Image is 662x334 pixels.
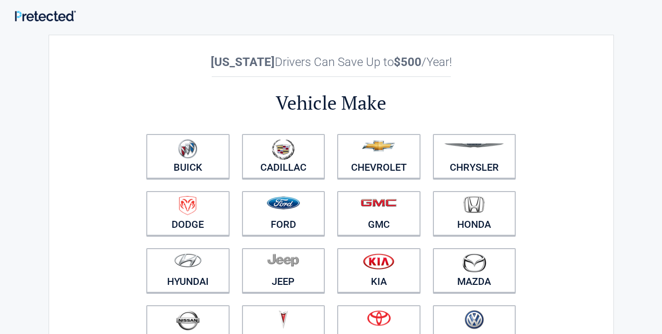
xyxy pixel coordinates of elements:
img: nissan [176,310,200,331]
a: Mazda [433,248,516,293]
img: cadillac [272,139,295,160]
img: hyundai [174,253,202,267]
img: Main Logo [15,10,76,21]
img: kia [363,253,394,269]
a: Chrysler [433,134,516,179]
img: toyota [367,310,391,326]
img: honda [464,196,484,213]
img: jeep [267,253,299,267]
a: Ford [242,191,325,236]
a: Cadillac [242,134,325,179]
h2: Vehicle Make [140,90,522,116]
img: pontiac [278,310,288,329]
img: chrysler [444,143,504,148]
h2: Drivers Can Save Up to /Year [140,55,522,69]
a: Buick [146,134,230,179]
img: mazda [462,253,486,272]
img: ford [267,197,300,209]
img: volkswagen [465,310,484,330]
b: $500 [394,55,421,69]
img: buick [178,139,197,159]
a: GMC [337,191,421,236]
img: dodge [179,196,196,215]
img: gmc [361,199,397,207]
img: chevrolet [362,140,395,151]
a: Kia [337,248,421,293]
a: Honda [433,191,516,236]
a: Chevrolet [337,134,421,179]
a: Dodge [146,191,230,236]
a: Jeep [242,248,325,293]
a: Hyundai [146,248,230,293]
b: [US_STATE] [211,55,275,69]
